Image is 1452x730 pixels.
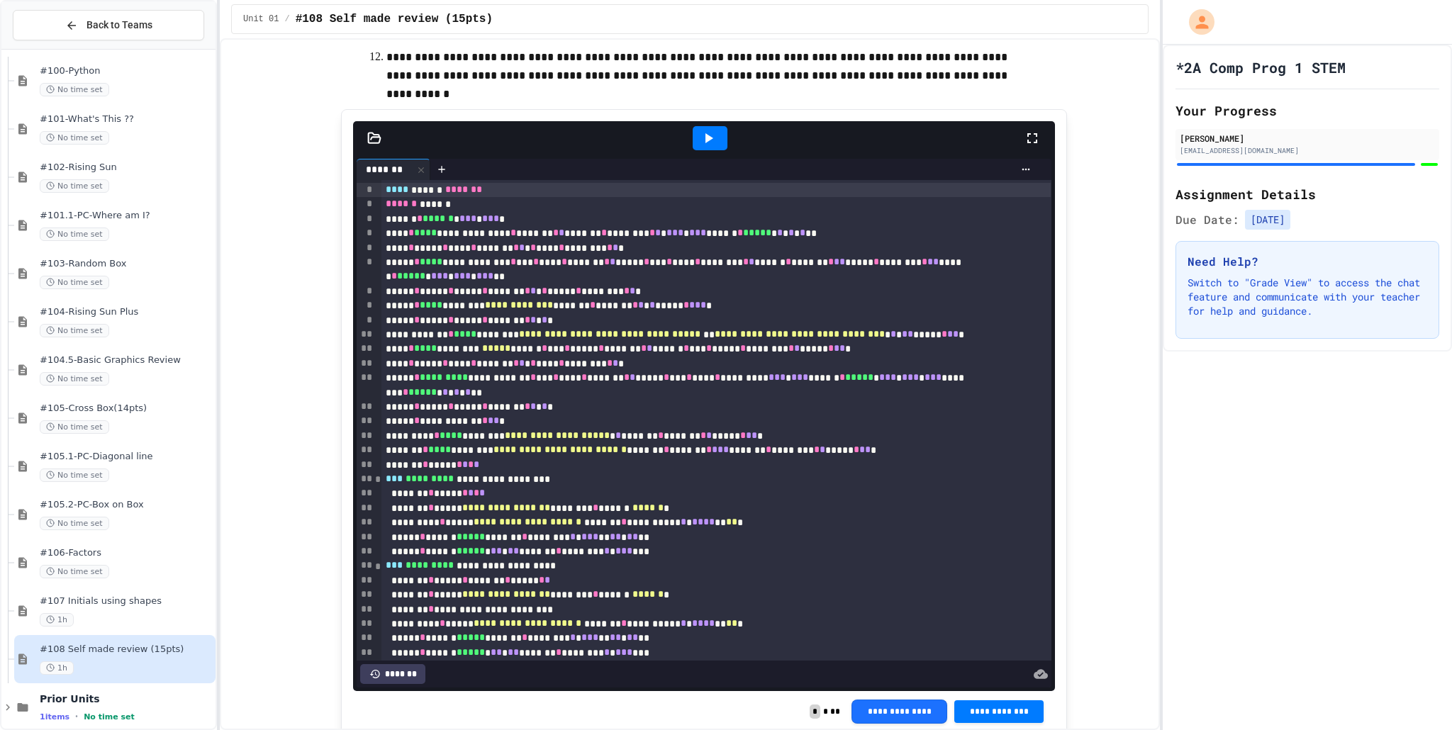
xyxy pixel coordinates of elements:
span: #102-Rising Sun [40,162,213,174]
span: Due Date: [1175,211,1239,228]
span: #100-Python [40,65,213,77]
div: My Account [1174,6,1218,38]
div: [EMAIL_ADDRESS][DOMAIN_NAME] [1180,145,1435,156]
span: • [75,711,78,722]
span: No time set [40,276,109,289]
span: No time set [40,131,109,145]
span: 1h [40,613,74,627]
h2: Assignment Details [1175,184,1439,204]
span: #105.2-PC-Box on Box [40,499,213,511]
span: No time set [40,324,109,337]
span: No time set [40,565,109,578]
span: No time set [40,372,109,386]
span: No time set [40,468,109,482]
span: No time set [40,179,109,193]
h3: Need Help? [1188,253,1427,270]
span: No time set [40,83,109,96]
span: / [284,13,289,25]
span: #104-Rising Sun Plus [40,306,213,318]
span: 1 items [40,712,69,721]
span: [DATE] [1245,210,1290,230]
span: No time set [84,712,135,721]
span: #103-Random Box [40,258,213,270]
p: Switch to "Grade View" to access the chat feature and communicate with your teacher for help and ... [1188,276,1427,318]
span: Unit 01 [243,13,279,25]
span: Back to Teams [86,18,152,33]
div: [PERSON_NAME] [1180,132,1435,145]
span: No time set [40,517,109,530]
span: #108 Self made review (15pts) [40,644,213,656]
span: #105-Cross Box(14pts) [40,403,213,415]
span: No time set [40,420,109,434]
span: #107 Initials using shapes [40,595,213,607]
span: #108 Self made review (15pts) [296,11,493,28]
span: 1h [40,661,74,675]
button: Back to Teams [13,10,204,40]
span: #106-Factors [40,547,213,559]
h2: Your Progress [1175,101,1439,120]
span: No time set [40,228,109,241]
span: #104.5-Basic Graphics Review [40,354,213,366]
h1: *2A Comp Prog 1 STEM [1175,57,1346,77]
span: #101-What's This ?? [40,113,213,125]
span: #101.1-PC-Where am I? [40,210,213,222]
span: Prior Units [40,692,213,705]
span: #105.1-PC-Diagonal line [40,451,213,463]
